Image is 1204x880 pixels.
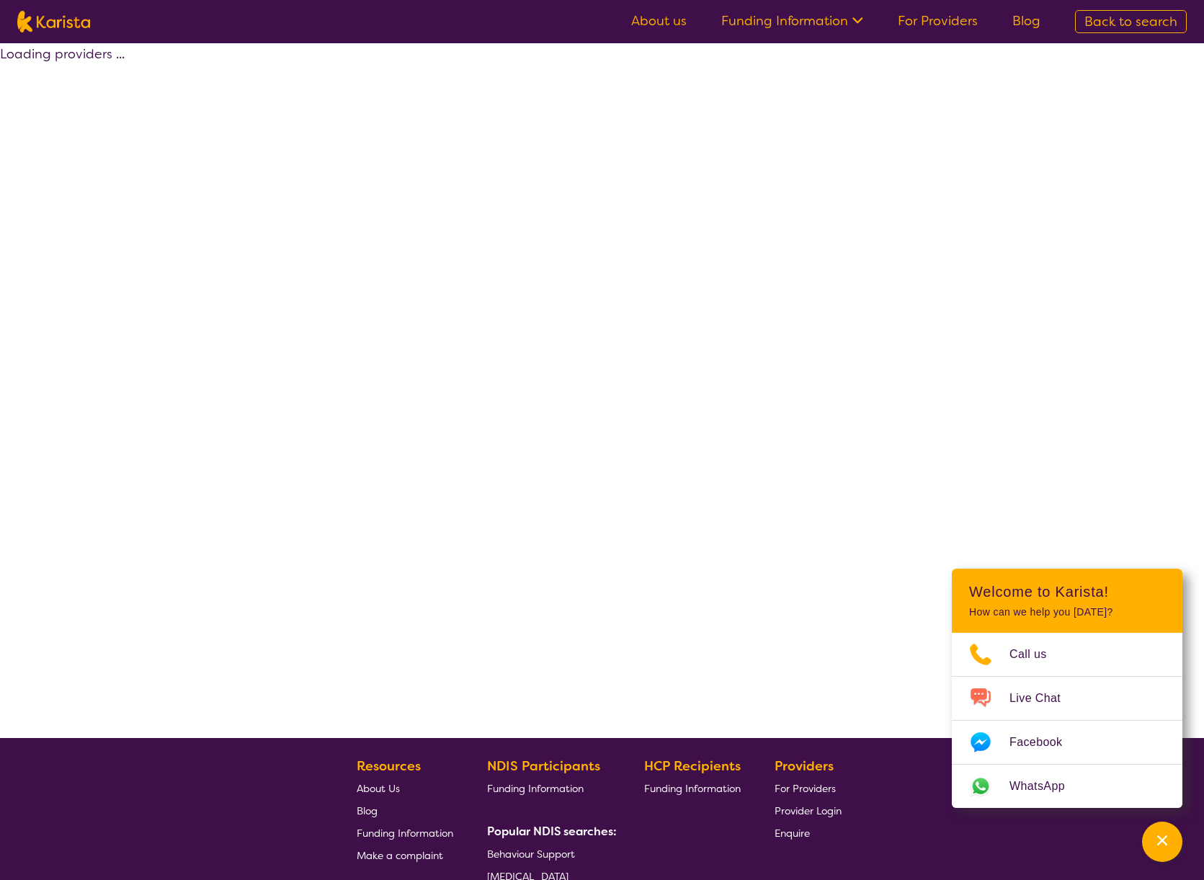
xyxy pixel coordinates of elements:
[1009,688,1078,709] span: Live Chat
[775,777,842,799] a: For Providers
[357,782,400,795] span: About Us
[487,777,611,799] a: Funding Information
[969,606,1165,618] p: How can we help you [DATE]?
[631,12,687,30] a: About us
[969,583,1165,600] h2: Welcome to Karista!
[1009,644,1064,665] span: Call us
[487,843,611,865] a: Behaviour Support
[1012,12,1040,30] a: Blog
[357,827,453,840] span: Funding Information
[952,765,1182,808] a: Web link opens in a new tab.
[775,757,834,775] b: Providers
[775,804,842,817] span: Provider Login
[357,822,453,844] a: Funding Information
[357,777,453,799] a: About Us
[721,12,863,30] a: Funding Information
[357,849,443,862] span: Make a complaint
[1009,732,1079,753] span: Facebook
[644,757,741,775] b: HCP Recipients
[952,569,1182,808] div: Channel Menu
[487,782,584,795] span: Funding Information
[775,782,836,795] span: For Providers
[357,844,453,866] a: Make a complaint
[775,799,842,822] a: Provider Login
[357,799,453,822] a: Blog
[775,827,810,840] span: Enquire
[775,822,842,844] a: Enquire
[17,11,90,32] img: Karista logo
[1075,10,1187,33] a: Back to search
[357,804,378,817] span: Blog
[1142,822,1182,862] button: Channel Menu
[898,12,978,30] a: For Providers
[1084,13,1177,30] span: Back to search
[644,782,741,795] span: Funding Information
[487,757,600,775] b: NDIS Participants
[357,757,421,775] b: Resources
[487,848,575,861] span: Behaviour Support
[1009,775,1082,797] span: WhatsApp
[952,633,1182,808] ul: Choose channel
[487,824,617,839] b: Popular NDIS searches:
[644,777,741,799] a: Funding Information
